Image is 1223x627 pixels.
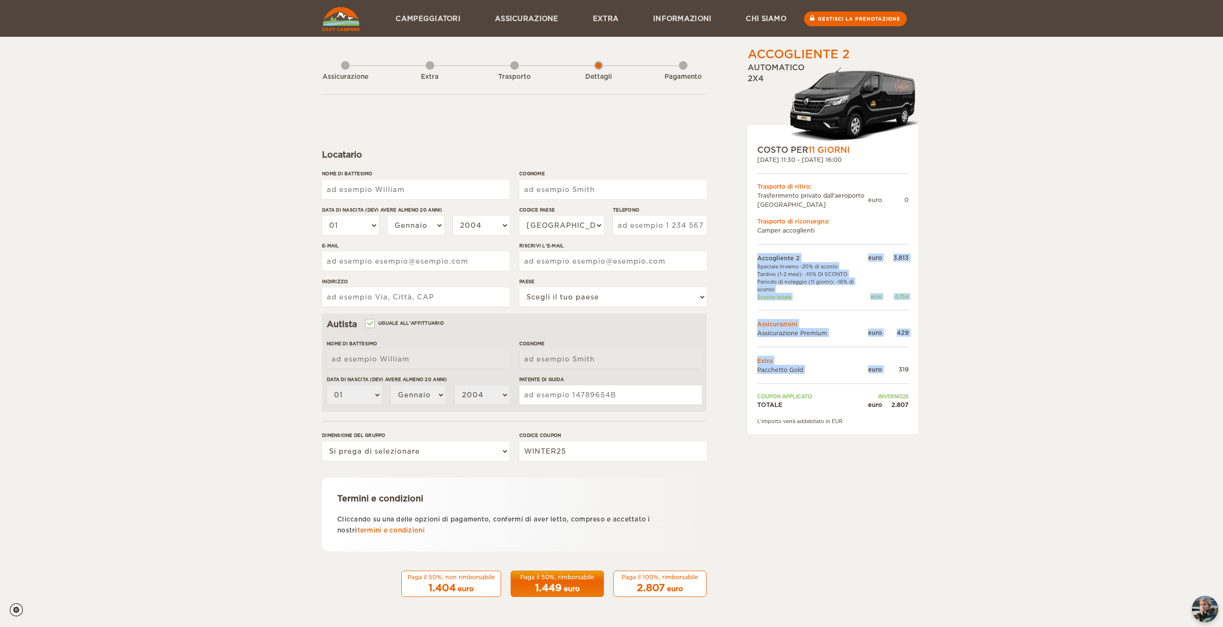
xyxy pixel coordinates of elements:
font: Assicurazione [495,15,558,22]
input: ad esempio esempio@esempio.com [519,252,707,271]
font: Sconto totale [757,294,791,300]
font: -1.754 [894,294,909,299]
button: Paga il 50%, rimborsabile 1.449 euro [511,571,604,597]
font: 1.449 [535,582,562,594]
font: Cognome [519,341,545,346]
font: INVERNO25 [878,394,909,400]
font: Automatico [748,63,805,72]
font: Trasporto di riconsegna: [757,218,830,225]
font: Camper accoglienti [757,227,815,234]
font: Impostazioni dei cookie [28,606,98,613]
font: Patente di guida [519,377,564,382]
font: euro [868,196,882,203]
font: Extra [593,15,619,22]
font: Chi siamo [746,15,786,22]
input: ad esempio William [322,180,509,199]
font: Uguale all'affittuario [378,320,444,326]
font: euro [870,294,882,299]
font: Paga il 50%, non rimborsabile [408,574,495,581]
button: Paga il 100%, rimborsabile 2.807 euro [613,571,707,597]
a: Gestisci la prenotazione [804,11,907,26]
font: 3.813 [893,254,909,261]
font: Data di nascita (devi avere almeno 20 anni) [327,377,447,382]
font: Campeggiatori [396,15,461,22]
font: Autista [327,319,357,329]
font: Pacchetto Gold [757,366,803,373]
font: Speciale Inverno -20% di sconto [757,264,838,269]
font: Paese [519,279,534,284]
input: ad esempio 14789654B [519,385,702,404]
a: termini e condizioni [357,527,425,534]
font: Accogliente 2 [757,255,800,262]
font: COSTO PER [757,145,808,155]
font: euro [667,585,683,593]
font: Assicurazione Premium [757,329,827,337]
font: Trasporto di ritiro: [757,183,812,190]
font: E-mail [322,243,339,248]
font: Dettagli [585,73,612,80]
font: Codice coupon [519,433,561,438]
font: Termini e condizioni [337,494,423,503]
font: Telefono [613,207,639,213]
font: Riscrivi l'e-mail [519,243,564,248]
font: Locatario [322,150,362,159]
font: Cognome [519,171,545,176]
font: euro [868,401,882,408]
font: Extra [421,73,439,80]
font: Pagamento [665,73,702,80]
font: Assicurazione [322,73,368,80]
input: ad esempio Smith [519,350,702,369]
font: Accogliente 2 [748,47,849,61]
a: Impostazioni dei cookie [10,603,29,616]
input: ad esempio Via, Città, CAP [322,287,509,307]
font: 2x4 [748,74,763,83]
img: Camper accoglienti [322,7,360,31]
font: euro [868,366,882,373]
input: ad esempio Smith [519,180,707,199]
font: Coupon applicato [757,394,812,400]
input: ad esempio 1 234 567 890 [613,216,707,235]
font: Codice Paese [519,207,555,213]
font: Dimensione del gruppo [322,433,386,438]
font: 429 [897,329,909,336]
font: Trasferimento privato dall'aeroporto [GEOGRAPHIC_DATA] [757,192,864,208]
input: ad esempio esempio@esempio.com [322,252,509,271]
font: Indirizzo [322,279,348,284]
img: Langur-m-c-logo-2.png [786,65,918,144]
font: euro [868,329,882,336]
button: pulsante chat [1192,596,1218,622]
font: Assicurazioni [757,320,797,328]
img: Freyja presso Cozy Campers [1192,596,1218,622]
font: Tardivo (1-2 mesi): -10% DI SCONTO [757,271,848,277]
font: 2.807 [637,582,665,594]
input: ad esempio William [327,350,509,369]
font: Paga il 50%, rimborsabile [520,574,594,581]
button: Paga il 50%, non rimborsabile 1.404 euro [401,571,501,597]
font: Trasporto [498,73,531,80]
input: Uguale all'affittuario [366,321,373,328]
font: Cliccando su una delle opzioni di pagamento, confermi di aver letto, compreso e accettato i nostri [337,516,650,534]
font: Periodo di noleggio (11 giorni): -16% di sconto [757,279,854,292]
font: euro [458,585,474,593]
font: Paga il 100%, rimborsabile [622,574,698,581]
font: L'importo verrà addebitato in EUR [757,418,843,424]
font: Nome di battesimo [322,171,373,176]
font: 0 [904,196,909,203]
font: 11 GIORNI [808,145,850,155]
font: Data di nascita (devi avere almeno 20 anni) [322,207,442,213]
font: Extra [757,357,772,364]
font: euro [564,585,580,593]
font: Nome di battesimo [327,341,377,346]
font: 2.807 [891,401,909,408]
font: [DATE] 11:30 - [DATE] 16:00 [757,156,842,163]
font: 1.404 [429,582,456,594]
font: Informazioni [653,15,711,22]
font: TOTALE [757,402,782,409]
font: Gestisci la prenotazione [818,16,901,21]
font: euro [868,254,882,261]
font: 319 [899,366,909,373]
